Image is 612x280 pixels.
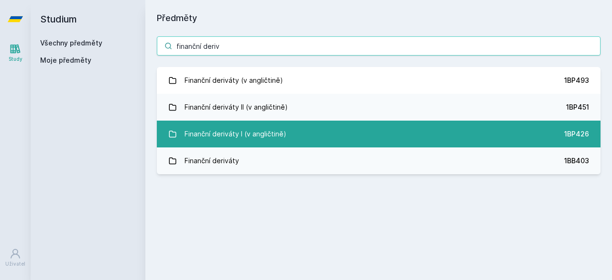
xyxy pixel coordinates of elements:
div: Uživatel [5,260,25,268]
div: 1BP451 [566,102,589,112]
a: Uživatel [2,243,29,272]
a: Finanční deriváty 1BB403 [157,147,601,174]
span: Moje předměty [40,56,91,65]
div: 1BP493 [564,76,589,85]
a: Finanční deriváty I (v angličtině) 1BP426 [157,121,601,147]
div: Finanční deriváty I (v angličtině) [185,124,286,144]
input: Název nebo ident předmětu… [157,36,601,56]
a: Finanční deriváty (v angličtině) 1BP493 [157,67,601,94]
a: Finanční deriváty II (v angličtině) 1BP451 [157,94,601,121]
div: Study [9,56,22,63]
div: 1BP426 [564,129,589,139]
a: Study [2,38,29,67]
a: Všechny předměty [40,39,102,47]
div: 1BB403 [564,156,589,166]
div: Finanční deriváty II (v angličtině) [185,98,288,117]
div: Finanční deriváty (v angličtině) [185,71,283,90]
h1: Předměty [157,11,601,25]
div: Finanční deriváty [185,151,239,170]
